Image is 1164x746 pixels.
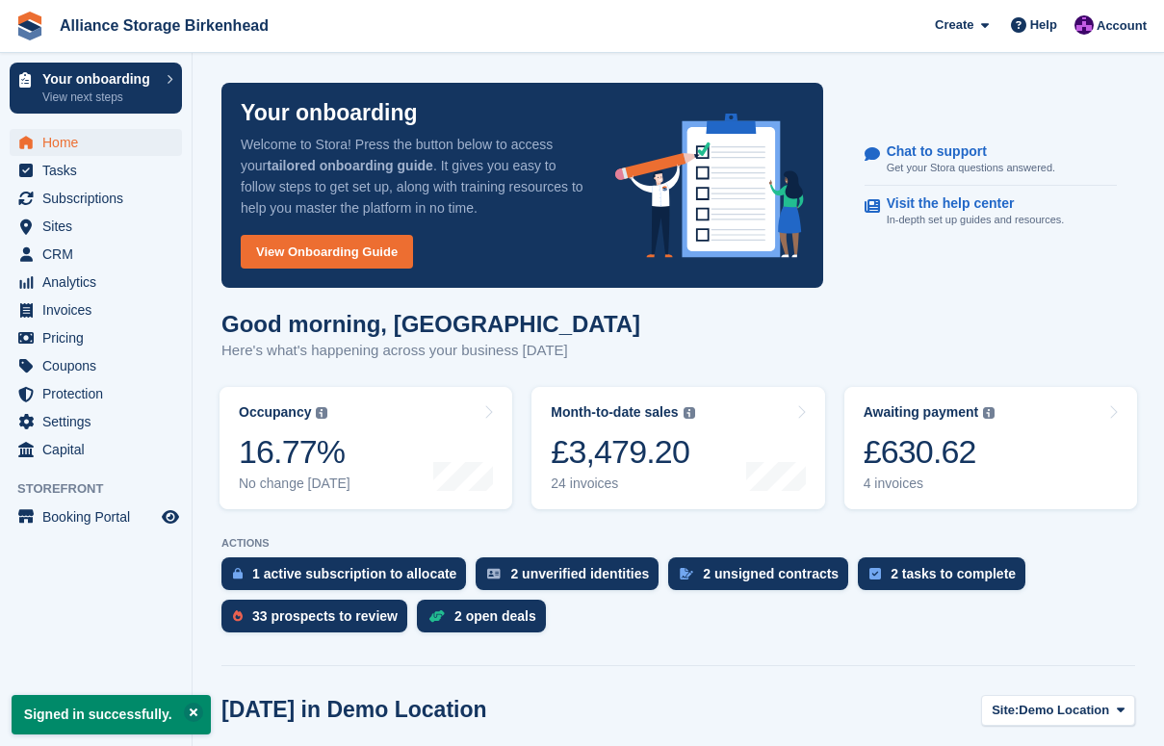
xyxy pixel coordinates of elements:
a: menu [10,241,182,268]
span: Invoices [42,296,158,323]
p: Chat to support [887,143,1040,160]
p: Signed in successfully. [12,695,211,734]
a: 2 unverified identities [476,557,668,600]
span: Storefront [17,479,192,499]
span: Create [935,15,973,35]
img: task-75834270c22a3079a89374b754ae025e5fb1db73e45f91037f5363f120a921f8.svg [869,568,881,579]
span: Tasks [42,157,158,184]
span: Site: [992,701,1019,720]
div: Month-to-date sales [551,404,678,421]
a: Awaiting payment £630.62 4 invoices [844,387,1137,509]
span: Home [42,129,158,156]
p: View next steps [42,89,157,106]
img: icon-info-grey-7440780725fd019a000dd9b08b2336e03edf1995a4989e88bcd33f0948082b44.svg [983,407,995,419]
a: menu [10,503,182,530]
a: menu [10,324,182,351]
span: Pricing [42,324,158,351]
a: Chat to support Get your Stora questions answered. [865,134,1117,187]
span: Sites [42,213,158,240]
img: stora-icon-8386f47178a22dfd0bd8f6a31ec36ba5ce8667c1dd55bd0f319d3a0aa187defe.svg [15,12,44,40]
h2: [DATE] in Demo Location [221,697,487,723]
span: Demo Location [1019,701,1109,720]
span: Protection [42,380,158,407]
span: Settings [42,408,158,435]
a: 2 unsigned contracts [668,557,858,600]
span: Help [1030,15,1057,35]
span: Coupons [42,352,158,379]
a: menu [10,436,182,463]
a: menu [10,408,182,435]
div: 1 active subscription to allocate [252,566,456,581]
a: Occupancy 16.77% No change [DATE] [220,387,512,509]
a: 2 open deals [417,600,556,642]
a: menu [10,352,182,379]
a: menu [10,185,182,212]
span: Booking Portal [42,503,158,530]
a: Visit the help center In-depth set up guides and resources. [865,186,1117,238]
p: Welcome to Stora! Press the button below to access your . It gives you easy to follow steps to ge... [241,134,584,219]
span: Analytics [42,269,158,296]
div: Occupancy [239,404,311,421]
a: menu [10,296,182,323]
p: ACTIONS [221,537,1135,550]
div: 4 invoices [864,476,996,492]
div: 2 unverified identities [510,566,649,581]
strong: tailored onboarding guide [267,158,433,173]
div: 2 unsigned contracts [703,566,839,581]
img: prospect-51fa495bee0391a8d652442698ab0144808aea92771e9ea1ae160a38d050c398.svg [233,610,243,622]
div: £630.62 [864,432,996,472]
p: In-depth set up guides and resources. [887,212,1065,228]
a: Preview store [159,505,182,528]
img: onboarding-info-6c161a55d2c0e0a8cae90662b2fe09162a5109e8cc188191df67fb4f79e88e88.svg [615,114,804,258]
a: View Onboarding Guide [241,235,413,269]
a: menu [10,129,182,156]
div: 16.77% [239,432,350,472]
img: Romilly Norton [1074,15,1094,35]
div: Awaiting payment [864,404,979,421]
a: 33 prospects to review [221,600,417,642]
a: menu [10,380,182,407]
img: verify_identity-adf6edd0f0f0b5bbfe63781bf79b02c33cf7c696d77639b501bdc392416b5a36.svg [487,568,501,579]
div: No change [DATE] [239,476,350,492]
img: deal-1b604bf984904fb50ccaf53a9ad4b4a5d6e5aea283cecdc64d6e3604feb123c2.svg [428,609,445,623]
a: menu [10,269,182,296]
span: Capital [42,436,158,463]
img: icon-info-grey-7440780725fd019a000dd9b08b2336e03edf1995a4989e88bcd33f0948082b44.svg [316,407,327,419]
div: 24 invoices [551,476,694,492]
a: 1 active subscription to allocate [221,557,476,600]
div: £3,479.20 [551,432,694,472]
a: 2 tasks to complete [858,557,1035,600]
a: Alliance Storage Birkenhead [52,10,276,41]
div: 33 prospects to review [252,608,398,624]
a: menu [10,157,182,184]
a: menu [10,213,182,240]
p: Your onboarding [241,102,418,124]
img: icon-info-grey-7440780725fd019a000dd9b08b2336e03edf1995a4989e88bcd33f0948082b44.svg [684,407,695,419]
button: Site: Demo Location [981,695,1135,727]
a: Your onboarding View next steps [10,63,182,114]
h1: Good morning, [GEOGRAPHIC_DATA] [221,311,640,337]
a: Month-to-date sales £3,479.20 24 invoices [531,387,824,509]
img: active_subscription_to_allocate_icon-d502201f5373d7db506a760aba3b589e785aa758c864c3986d89f69b8ff3... [233,567,243,579]
img: contract_signature_icon-13c848040528278c33f63329250d36e43548de30e8caae1d1a13099fd9432cc5.svg [680,568,693,579]
p: Here's what's happening across your business [DATE] [221,340,640,362]
span: Subscriptions [42,185,158,212]
p: Your onboarding [42,72,157,86]
span: Account [1097,16,1147,36]
p: Visit the help center [887,195,1049,212]
div: 2 tasks to complete [891,566,1016,581]
div: 2 open deals [454,608,536,624]
span: CRM [42,241,158,268]
p: Get your Stora questions answered. [887,160,1055,176]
